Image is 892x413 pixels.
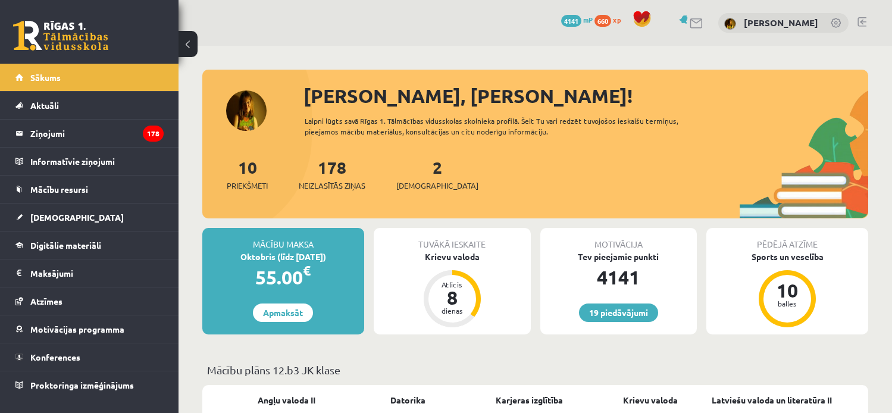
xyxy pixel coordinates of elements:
[30,100,59,111] span: Aktuāli
[15,343,164,371] a: Konferences
[724,18,736,30] img: Loreta Zajaca
[434,281,470,288] div: Atlicis
[706,251,868,263] div: Sports un veselība
[15,148,164,175] a: Informatīvie ziņojumi
[540,228,697,251] div: Motivācija
[30,324,124,334] span: Motivācijas programma
[227,180,268,192] span: Priekšmeti
[30,120,164,147] legend: Ziņojumi
[623,394,678,406] a: Krievu valoda
[540,263,697,292] div: 4141
[30,259,164,287] legend: Maksājumi
[305,115,704,137] div: Laipni lūgts savā Rīgas 1. Tālmācības vidusskolas skolnieka profilā. Šeit Tu vari redzēt tuvojošo...
[202,263,364,292] div: 55.00
[227,157,268,192] a: 10Priekšmeti
[706,251,868,329] a: Sports un veselība 10 balles
[207,362,863,378] p: Mācību plāns 12.b3 JK klase
[583,15,593,24] span: mP
[561,15,593,24] a: 4141 mP
[299,180,365,192] span: Neizlasītās ziņas
[30,380,134,390] span: Proktoringa izmēģinājums
[374,251,531,329] a: Krievu valoda Atlicis 8 dienas
[30,212,124,223] span: [DEMOGRAPHIC_DATA]
[30,240,101,251] span: Digitālie materiāli
[15,176,164,203] a: Mācību resursi
[396,157,478,192] a: 2[DEMOGRAPHIC_DATA]
[15,204,164,231] a: [DEMOGRAPHIC_DATA]
[594,15,627,24] a: 660 xp
[579,304,658,322] a: 19 piedāvājumi
[15,259,164,287] a: Maksājumi
[374,251,531,263] div: Krievu valoda
[15,371,164,399] a: Proktoringa izmēģinājums
[15,315,164,343] a: Motivācijas programma
[253,304,313,322] a: Apmaksāt
[496,394,563,406] a: Karjeras izglītība
[434,307,470,314] div: dienas
[712,394,832,406] a: Latviešu valoda un literatūra II
[303,82,868,110] div: [PERSON_NAME], [PERSON_NAME]!
[15,231,164,259] a: Digitālie materiāli
[30,72,61,83] span: Sākums
[143,126,164,142] i: 178
[434,288,470,307] div: 8
[15,287,164,315] a: Atzīmes
[706,228,868,251] div: Pēdējā atzīme
[15,92,164,119] a: Aktuāli
[15,120,164,147] a: Ziņojumi178
[540,251,697,263] div: Tev pieejamie punkti
[13,21,108,51] a: Rīgas 1. Tālmācības vidusskola
[561,15,581,27] span: 4141
[396,180,478,192] span: [DEMOGRAPHIC_DATA]
[299,157,365,192] a: 178Neizlasītās ziņas
[30,352,80,362] span: Konferences
[15,64,164,91] a: Sākums
[258,394,315,406] a: Angļu valoda II
[30,148,164,175] legend: Informatīvie ziņojumi
[30,184,88,195] span: Mācību resursi
[613,15,621,24] span: xp
[202,228,364,251] div: Mācību maksa
[374,228,531,251] div: Tuvākā ieskaite
[303,262,311,279] span: €
[594,15,611,27] span: 660
[390,394,425,406] a: Datorika
[769,281,805,300] div: 10
[744,17,818,29] a: [PERSON_NAME]
[30,296,62,306] span: Atzīmes
[202,251,364,263] div: Oktobris (līdz [DATE])
[769,300,805,307] div: balles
